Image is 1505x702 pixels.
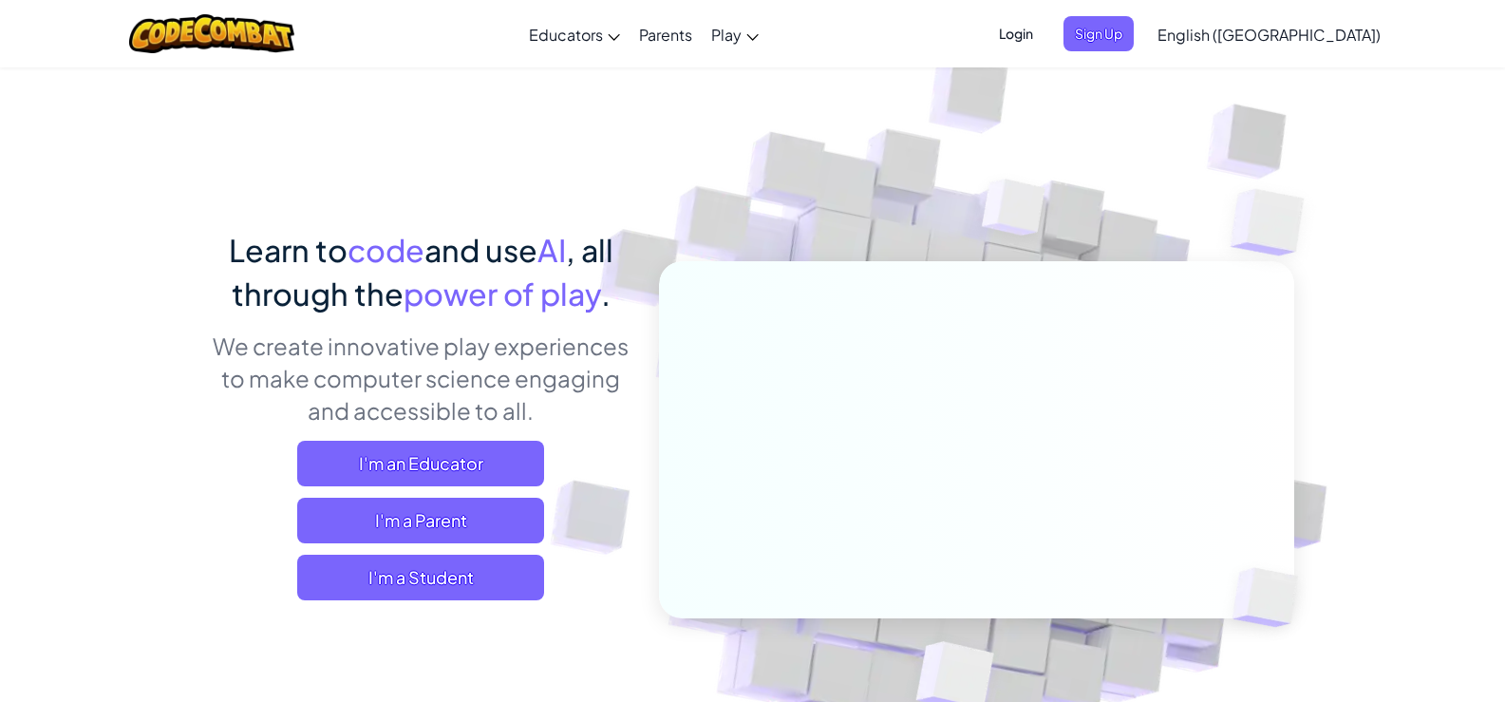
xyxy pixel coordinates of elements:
[630,9,702,60] a: Parents
[1193,142,1357,303] img: Overlap cubes
[404,275,601,313] span: power of play
[1200,528,1343,667] img: Overlap cubes
[424,231,537,269] span: and use
[946,142,1082,283] img: Overlap cubes
[129,14,295,53] img: CodeCombat logo
[529,25,603,45] span: Educators
[601,275,611,313] span: .
[702,9,768,60] a: Play
[297,441,544,486] a: I'm an Educator
[1157,25,1381,45] span: English ([GEOGRAPHIC_DATA])
[1063,16,1134,51] button: Sign Up
[348,231,424,269] span: code
[297,555,544,600] button: I'm a Student
[988,16,1044,51] button: Login
[229,231,348,269] span: Learn to
[1148,9,1390,60] a: English ([GEOGRAPHIC_DATA])
[711,25,742,45] span: Play
[212,330,630,427] p: We create innovative play experiences to make computer science engaging and accessible to all.
[297,498,544,543] a: I'm a Parent
[519,9,630,60] a: Educators
[537,231,566,269] span: AI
